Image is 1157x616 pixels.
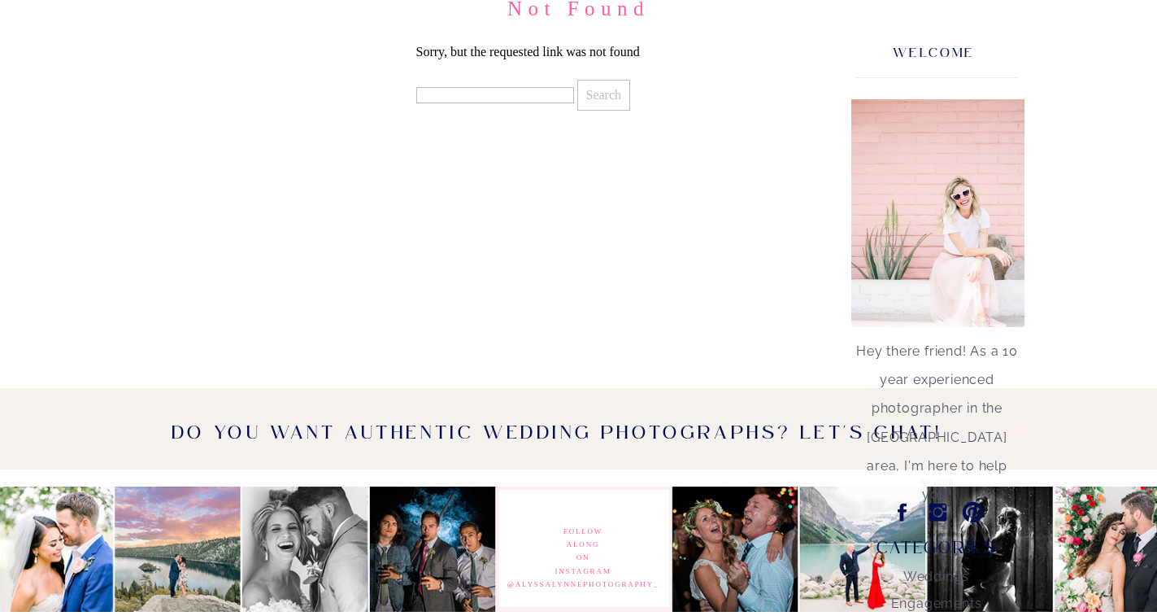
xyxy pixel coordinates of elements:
[841,562,1033,585] a: Weddings
[416,46,742,59] p: Sorry, but the requested link was not found
[883,42,985,59] h3: welcome
[851,337,1024,418] p: Hey there friend! As a 10 year experienced photographer in the [GEOGRAPHIC_DATA] area, I'm here t...
[844,539,1029,564] p: Categories
[496,525,671,574] h3: follow along on instagram @AlyssaLynnePhotography_
[577,80,631,111] input: Search
[860,473,1016,490] input: Search
[104,417,1010,458] a: Do you want Authentic wedding photographs? Let's chat!
[841,589,1033,612] a: Engagements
